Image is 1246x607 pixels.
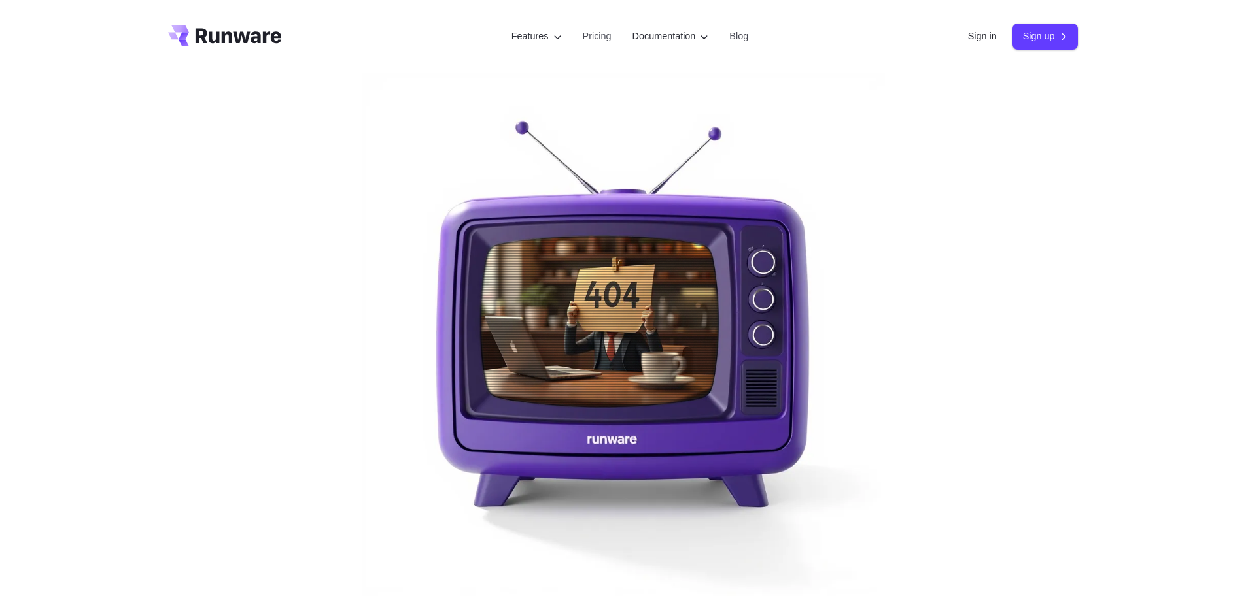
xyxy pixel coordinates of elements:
a: Sign in [968,29,997,44]
a: Go to / [168,25,282,46]
a: Sign up [1012,24,1079,49]
a: Pricing [583,29,612,44]
img: Purple 3d television [362,73,885,596]
a: Blog [729,29,748,44]
label: Features [511,29,562,44]
label: Documentation [632,29,709,44]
